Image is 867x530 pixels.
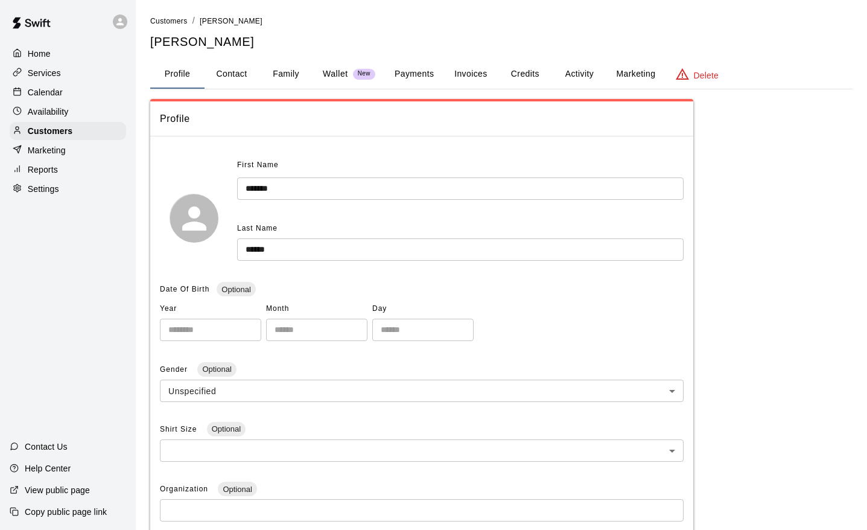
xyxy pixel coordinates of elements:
span: Optional [207,424,246,433]
a: Calendar [10,83,126,101]
a: Services [10,64,126,82]
p: Calendar [28,86,63,98]
a: Customers [10,122,126,140]
p: Help Center [25,462,71,474]
p: Services [28,67,61,79]
button: Contact [205,60,259,89]
p: Reports [28,164,58,176]
h5: [PERSON_NAME] [150,34,853,50]
a: Home [10,45,126,63]
span: New [353,70,375,78]
nav: breadcrumb [150,14,853,28]
button: Profile [150,60,205,89]
p: Home [28,48,51,60]
span: Customers [150,17,188,25]
p: Availability [28,106,69,118]
span: Optional [217,285,255,294]
span: Day [372,299,474,319]
span: [PERSON_NAME] [200,17,262,25]
span: Gender [160,365,190,374]
button: Marketing [606,60,665,89]
p: Marketing [28,144,66,156]
p: Contact Us [25,441,68,453]
span: Optional [197,365,236,374]
p: Delete [694,69,719,81]
a: Marketing [10,141,126,159]
a: Reports [10,161,126,179]
p: Customers [28,125,72,137]
span: Last Name [237,224,278,232]
button: Family [259,60,313,89]
a: Customers [150,16,188,25]
span: Profile [160,111,684,127]
span: Optional [218,485,256,494]
li: / [192,14,195,27]
p: View public page [25,484,90,496]
button: Activity [552,60,606,89]
button: Invoices [443,60,498,89]
span: Shirt Size [160,425,200,433]
button: Payments [385,60,443,89]
span: Year [160,299,261,319]
p: Settings [28,183,59,195]
a: Availability [10,103,126,121]
div: Unspecified [160,380,684,402]
span: Month [266,299,367,319]
p: Wallet [323,68,348,80]
button: Credits [498,60,552,89]
p: Copy public page link [25,506,107,518]
span: Organization [160,485,211,493]
span: First Name [237,156,279,175]
a: Settings [10,180,126,198]
span: Date Of Birth [160,285,209,293]
div: basic tabs example [150,60,853,89]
